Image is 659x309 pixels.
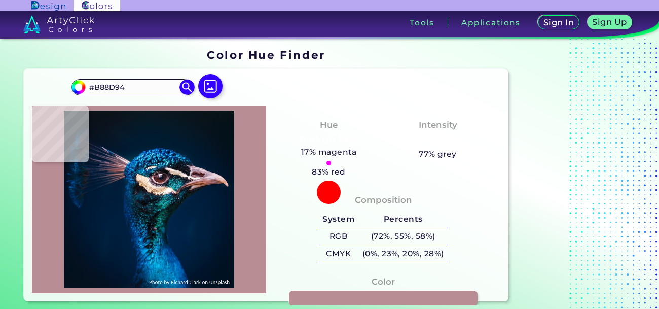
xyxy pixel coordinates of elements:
[358,228,448,245] h5: (72%, 55%, 58%)
[545,19,572,26] h5: Sign In
[372,274,395,289] h4: Color
[358,211,448,228] h5: Percents
[540,16,577,29] a: Sign In
[296,134,362,146] h3: Pinkish Red
[410,19,434,26] h3: Tools
[594,18,626,26] h5: Sign Up
[179,80,195,95] img: icon search
[207,47,325,62] h1: Color Hue Finder
[319,211,358,228] h5: System
[308,165,350,179] h5: 83% red
[358,245,448,262] h5: (0%, 23%, 20%, 28%)
[419,118,457,132] h4: Intensity
[512,45,639,305] iframe: Advertisement
[86,80,180,94] input: type color..
[31,1,65,11] img: ArtyClick Design logo
[297,146,360,159] h5: 17% magenta
[319,228,358,245] h5: RGB
[355,193,412,208] h4: Composition
[320,118,338,132] h4: Hue
[423,134,452,146] h3: Pale
[198,74,223,98] img: icon picture
[461,19,521,26] h3: Applications
[37,111,261,288] img: img_pavlin.jpg
[419,148,457,161] h5: 77% grey
[23,15,95,33] img: logo_artyclick_colors_white.svg
[319,245,358,262] h5: CMYK
[590,16,630,29] a: Sign Up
